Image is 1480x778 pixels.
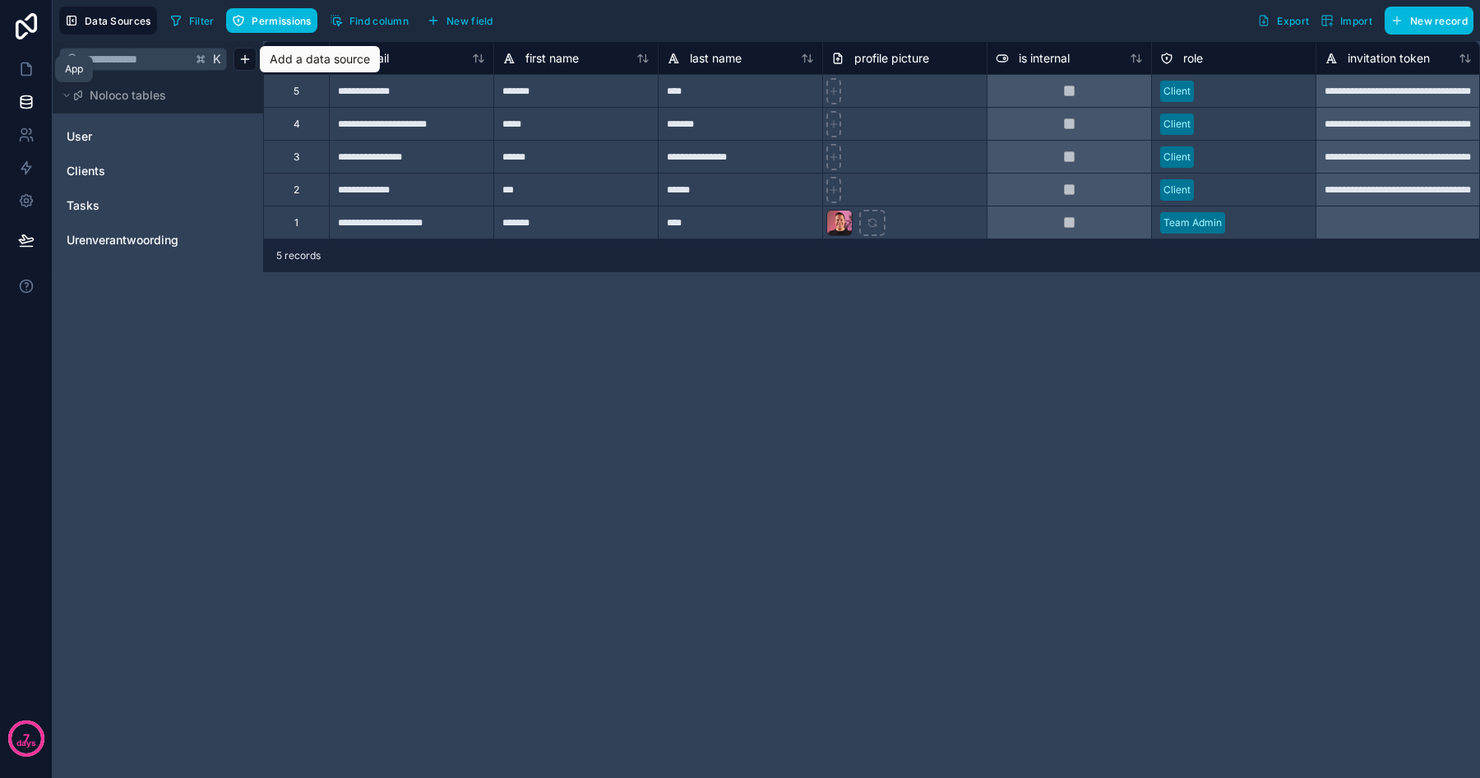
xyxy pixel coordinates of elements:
button: Data Sources [59,7,157,35]
div: 2 [294,183,299,197]
span: Tasks [67,197,99,214]
span: Find column [349,15,409,27]
span: Urenverantwoording [67,232,178,248]
a: User [67,128,200,145]
div: Add a data source [270,51,370,67]
a: Tasks [67,197,200,214]
span: invitation token [1348,50,1430,67]
span: last name [690,50,742,67]
div: Clients [59,158,257,184]
div: Urenverantwoording [59,227,257,253]
span: 5 records [276,249,321,262]
div: 4 [294,118,300,131]
div: Client [1163,117,1191,132]
div: Client [1163,84,1191,99]
a: New record [1378,7,1473,35]
p: days [16,737,36,750]
div: 5 [294,85,299,98]
div: User [59,123,257,150]
button: Export [1251,7,1315,35]
span: Permissions [252,15,311,27]
a: Permissions [226,8,323,33]
div: App [65,63,83,76]
div: 3 [294,151,299,164]
p: 7 [23,730,30,747]
div: Team Admin [1163,215,1222,230]
a: Urenverantwoording [67,232,200,248]
span: User [67,128,92,145]
span: role [1183,50,1203,67]
span: Data Sources [85,15,151,27]
span: Export [1277,15,1309,27]
span: New field [446,15,493,27]
span: Noloco tables [90,87,166,104]
div: Tasks [59,192,257,219]
span: Import [1340,15,1372,27]
button: Permissions [226,8,317,33]
div: 1 [294,216,298,229]
div: Client [1163,183,1191,197]
button: Noloco tables [59,84,247,107]
span: K [211,53,223,65]
span: Filter [189,15,215,27]
span: first name [525,50,579,67]
span: New record [1410,15,1468,27]
div: Client [1163,150,1191,164]
button: Find column [324,8,414,33]
button: Import [1315,7,1378,35]
button: New field [421,8,499,33]
button: Filter [164,8,220,33]
span: is internal [1019,50,1070,67]
span: Clients [67,163,105,179]
button: New record [1385,7,1473,35]
a: Clients [67,163,200,179]
span: profile picture [854,50,929,67]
